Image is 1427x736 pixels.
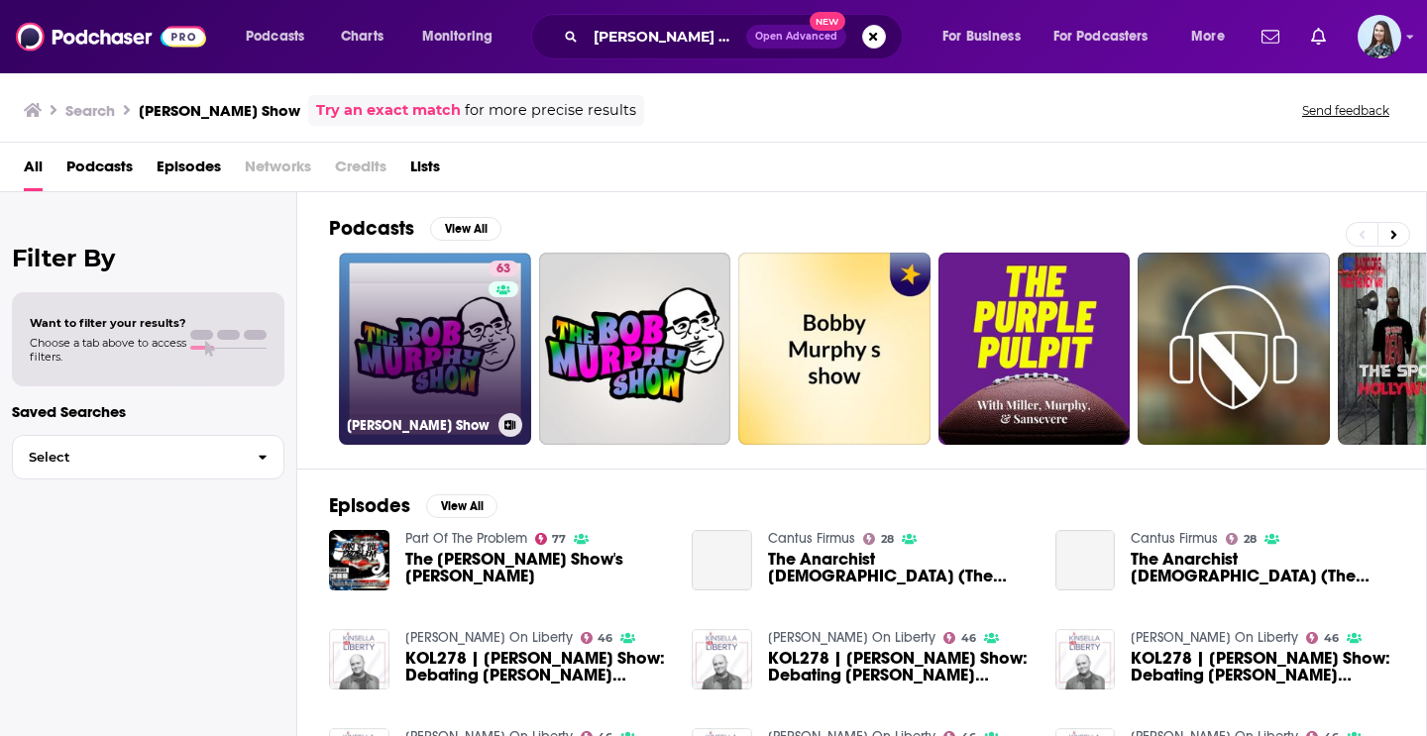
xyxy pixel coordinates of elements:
[405,629,573,646] a: Kinsella On Liberty
[1306,632,1339,644] a: 46
[768,650,1032,683] a: KOL278 | Bob Murphy Show: Debating Hans Hoppe’s “Argumentation Ethics”
[1131,551,1394,584] span: The Anarchist [DEMOGRAPHIC_DATA] (The [PERSON_NAME] Show)
[768,551,1032,584] a: The Anarchist Anabaptist (The Bob Murphy Show)
[426,494,497,518] button: View All
[405,650,669,683] a: KOL278 | Bob Murphy Show: Debating Hans Hoppe’s “Argumentation Ethics”
[1177,21,1250,53] button: open menu
[335,151,386,191] span: Credits
[1254,20,1287,53] a: Show notifications dropdown
[329,629,389,689] img: KOL278 | Bob Murphy Show: Debating Hans Hoppe’s “Argumentation Ethics”
[746,25,846,49] button: Open AdvancedNew
[863,533,894,545] a: 28
[341,23,384,51] span: Charts
[1055,629,1116,689] img: KOL278 | Bob Murphy Show: Debating Hans Hoppe’s “Argumentation Ethics”
[157,151,221,191] a: Episodes
[581,632,613,644] a: 46
[1324,634,1339,643] span: 46
[408,21,518,53] button: open menu
[66,151,133,191] a: Podcasts
[929,21,1045,53] button: open menu
[1303,20,1334,53] a: Show notifications dropdown
[1244,535,1257,544] span: 28
[329,216,501,241] a: PodcastsView All
[961,634,976,643] span: 46
[410,151,440,191] a: Lists
[232,21,330,53] button: open menu
[1226,533,1257,545] a: 28
[1358,15,1401,58] button: Show profile menu
[1358,15,1401,58] img: User Profile
[881,535,894,544] span: 28
[12,435,284,479] button: Select
[1358,15,1401,58] span: Logged in as brookefortierpr
[598,634,612,643] span: 46
[768,530,855,547] a: Cantus Firmus
[16,18,206,55] img: Podchaser - Follow, Share and Rate Podcasts
[430,217,501,241] button: View All
[768,650,1032,683] span: KOL278 | [PERSON_NAME] Show: Debating [PERSON_NAME] “Argumentation Ethics”
[1053,23,1149,51] span: For Podcasters
[65,101,115,120] h3: Search
[422,23,493,51] span: Monitoring
[328,21,395,53] a: Charts
[1131,530,1218,547] a: Cantus Firmus
[465,99,636,122] span: for more precise results
[405,650,669,683] span: KOL278 | [PERSON_NAME] Show: Debating [PERSON_NAME] “Argumentation Ethics”
[246,23,304,51] span: Podcasts
[1131,551,1394,584] a: The Anarchist Anabaptist (The Bob Murphy Show)
[405,551,669,584] span: The [PERSON_NAME] Show's [PERSON_NAME]
[496,260,510,279] span: 63
[810,12,845,31] span: New
[1191,23,1225,51] span: More
[1131,629,1298,646] a: Kinsella On Liberty
[405,551,669,584] a: The Bob Murphy Show's Bob Murphy
[1296,102,1395,119] button: Send feedback
[535,533,567,545] a: 77
[139,101,300,120] h3: [PERSON_NAME] Show
[489,261,518,276] a: 63
[245,151,311,191] span: Networks
[692,629,752,689] img: KOL278 | Bob Murphy Show: Debating Hans Hoppe’s “Argumentation Ethics”
[405,530,527,547] a: Part Of The Problem
[329,530,389,590] img: The Bob Murphy Show's Bob Murphy
[1041,21,1177,53] button: open menu
[316,99,461,122] a: Try an exact match
[692,530,752,590] a: The Anarchist Anabaptist (The Bob Murphy Show)
[12,402,284,421] p: Saved Searches
[24,151,43,191] a: All
[550,14,922,59] div: Search podcasts, credits, & more...
[768,629,935,646] a: Kinsella On Liberty
[329,216,414,241] h2: Podcasts
[347,417,491,434] h3: [PERSON_NAME] Show
[1131,650,1394,683] a: KOL278 | Bob Murphy Show: Debating Hans Hoppe’s “Argumentation Ethics”
[1131,650,1394,683] span: KOL278 | [PERSON_NAME] Show: Debating [PERSON_NAME] “Argumentation Ethics”
[586,21,746,53] input: Search podcasts, credits, & more...
[1055,530,1116,590] a: The Anarchist Anabaptist (The Bob Murphy Show)
[30,316,186,330] span: Want to filter your results?
[943,632,976,644] a: 46
[329,493,410,518] h2: Episodes
[755,32,837,42] span: Open Advanced
[30,336,186,364] span: Choose a tab above to access filters.
[942,23,1021,51] span: For Business
[13,451,242,464] span: Select
[329,493,497,518] a: EpisodesView All
[339,253,531,445] a: 63[PERSON_NAME] Show
[12,244,284,272] h2: Filter By
[768,551,1032,584] span: The Anarchist [DEMOGRAPHIC_DATA] (The [PERSON_NAME] Show)
[552,535,566,544] span: 77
